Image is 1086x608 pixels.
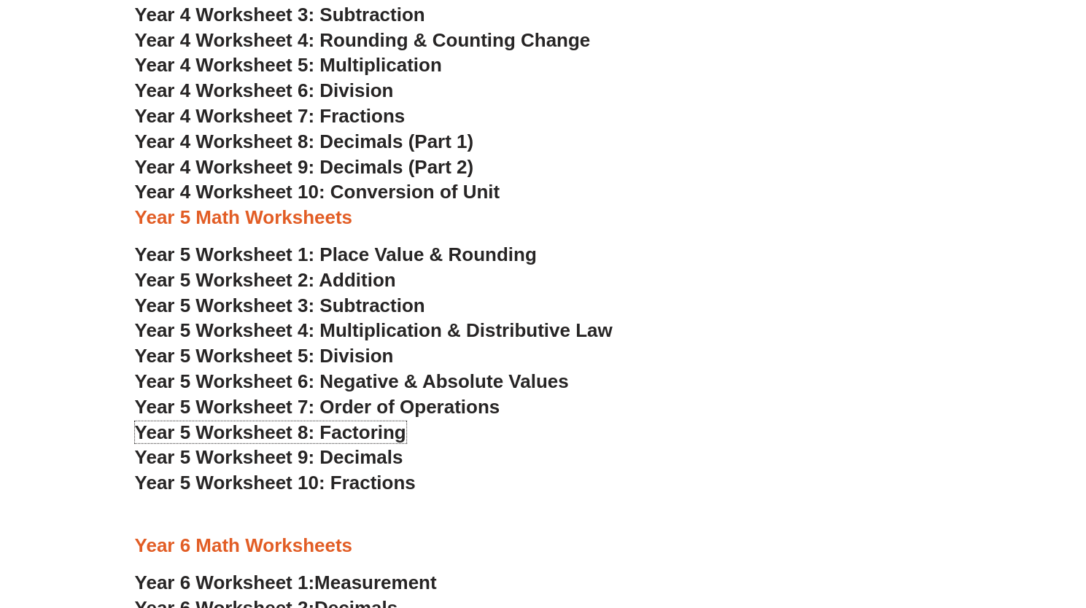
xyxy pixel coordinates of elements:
[135,29,591,51] a: Year 4 Worksheet 4: Rounding & Counting Change
[843,443,1086,608] iframe: Chat Widget
[135,243,537,265] a: Year 5 Worksheet 1: Place Value & Rounding
[135,446,403,468] a: Year 5 Worksheet 9: Decimals
[314,572,437,593] span: Measurement
[135,396,500,418] a: Year 5 Worksheet 7: Order of Operations
[135,181,500,203] a: Year 4 Worksheet 10: Conversion of Unit
[135,319,613,341] a: Year 5 Worksheet 4: Multiplication & Distributive Law
[135,105,406,127] a: Year 4 Worksheet 7: Fractions
[135,156,474,178] a: Year 4 Worksheet 9: Decimals (Part 2)
[135,4,425,26] a: Year 4 Worksheet 3: Subtraction
[135,472,416,494] a: Year 5 Worksheet 10: Fractions
[135,421,406,443] a: Year 5 Worksheet 8: Factoring
[135,572,437,593] a: Year 6 Worksheet 1:Measurement
[135,295,425,316] a: Year 5 Worksheet 3: Subtraction
[135,206,952,230] h3: Year 5 Math Worksheets
[135,572,315,593] span: Year 6 Worksheet 1:
[135,79,394,101] a: Year 4 Worksheet 6: Division
[135,54,442,76] a: Year 4 Worksheet 5: Multiplication
[135,269,396,291] a: Year 5 Worksheet 2: Addition
[135,130,474,152] a: Year 4 Worksheet 8: Decimals (Part 1)
[135,534,952,558] h3: Year 6 Math Worksheets
[135,345,394,367] a: Year 5 Worksheet 5: Division
[135,370,569,392] a: Year 5 Worksheet 6: Negative & Absolute Values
